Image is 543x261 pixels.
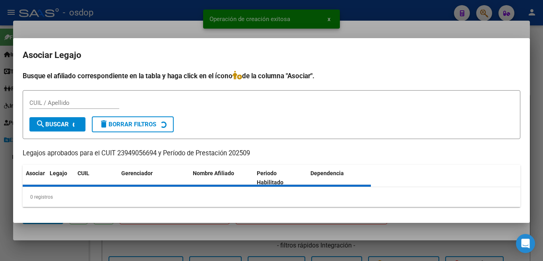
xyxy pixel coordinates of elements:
datatable-header-cell: Dependencia [307,165,371,191]
mat-icon: search [36,119,45,129]
datatable-header-cell: Asociar [23,165,47,191]
mat-icon: delete [99,119,109,129]
datatable-header-cell: Periodo Habilitado [254,165,307,191]
span: Asociar [26,170,45,176]
datatable-header-cell: Gerenciador [118,165,190,191]
h2: Asociar Legajo [23,48,520,63]
span: Legajo [50,170,67,176]
span: Buscar [36,121,69,128]
span: CUIL [78,170,89,176]
div: Open Intercom Messenger [516,234,535,253]
span: Borrar Filtros [99,121,156,128]
datatable-header-cell: Nombre Afiliado [190,165,254,191]
h4: Busque el afiliado correspondiente en la tabla y haga click en el ícono de la columna "Asociar". [23,71,520,81]
span: Gerenciador [121,170,153,176]
datatable-header-cell: CUIL [74,165,118,191]
span: Periodo Habilitado [257,170,283,186]
button: Buscar [29,117,85,131]
span: Dependencia [310,170,344,176]
datatable-header-cell: Legajo [47,165,74,191]
button: Borrar Filtros [92,116,174,132]
span: Nombre Afiliado [193,170,234,176]
div: 0 registros [23,187,520,207]
p: Legajos aprobados para el CUIT 23949056694 y Período de Prestación 202509 [23,149,520,159]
